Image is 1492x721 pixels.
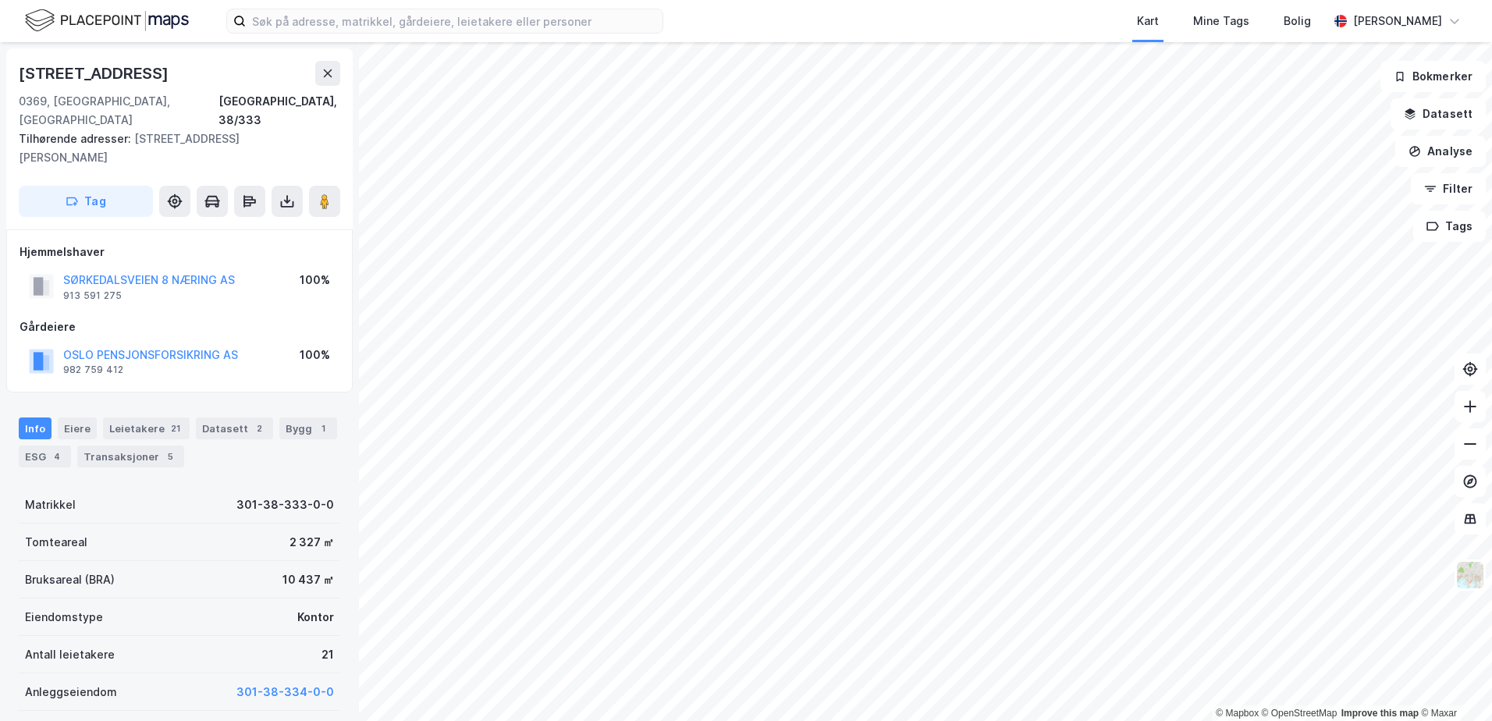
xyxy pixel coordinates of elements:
[58,417,97,439] div: Eiere
[1262,708,1337,719] a: OpenStreetMap
[297,608,334,627] div: Kontor
[19,130,328,167] div: [STREET_ADDRESS][PERSON_NAME]
[19,92,218,130] div: 0369, [GEOGRAPHIC_DATA], [GEOGRAPHIC_DATA]
[25,608,103,627] div: Eiendomstype
[315,421,331,436] div: 1
[25,570,115,589] div: Bruksareal (BRA)
[19,446,71,467] div: ESG
[63,364,123,376] div: 982 759 412
[49,449,65,464] div: 4
[25,683,117,701] div: Anleggseiendom
[300,346,330,364] div: 100%
[279,417,337,439] div: Bygg
[236,495,334,514] div: 301-38-333-0-0
[103,417,190,439] div: Leietakere
[19,61,172,86] div: [STREET_ADDRESS]
[162,449,178,464] div: 5
[1216,708,1259,719] a: Mapbox
[236,683,334,701] button: 301-38-334-0-0
[218,92,340,130] div: [GEOGRAPHIC_DATA], 38/333
[1341,708,1419,719] a: Improve this map
[300,271,330,289] div: 100%
[1414,646,1492,721] iframe: Chat Widget
[77,446,184,467] div: Transaksjoner
[19,417,52,439] div: Info
[1455,560,1485,590] img: Z
[251,421,267,436] div: 2
[1414,646,1492,721] div: Kontrollprogram for chat
[19,132,134,145] span: Tilhørende adresser:
[290,533,334,552] div: 2 327 ㎡
[321,645,334,664] div: 21
[1411,173,1486,204] button: Filter
[25,7,189,34] img: logo.f888ab2527a4732fd821a326f86c7f29.svg
[168,421,183,436] div: 21
[1137,12,1159,30] div: Kart
[196,417,273,439] div: Datasett
[246,9,663,33] input: Søk på adresse, matrikkel, gårdeiere, leietakere eller personer
[20,318,339,336] div: Gårdeiere
[63,289,122,302] div: 913 591 275
[25,495,76,514] div: Matrikkel
[1353,12,1442,30] div: [PERSON_NAME]
[25,645,115,664] div: Antall leietakere
[1413,211,1486,242] button: Tags
[1284,12,1311,30] div: Bolig
[282,570,334,589] div: 10 437 ㎡
[1380,61,1486,92] button: Bokmerker
[1193,12,1249,30] div: Mine Tags
[20,243,339,261] div: Hjemmelshaver
[1395,136,1486,167] button: Analyse
[1391,98,1486,130] button: Datasett
[19,186,153,217] button: Tag
[25,533,87,552] div: Tomteareal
